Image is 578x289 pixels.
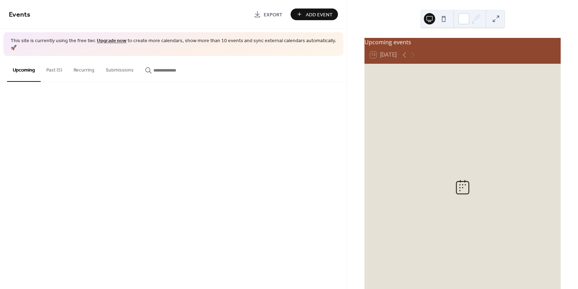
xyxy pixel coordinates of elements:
span: Export [264,11,282,18]
button: Recurring [68,56,100,81]
div: Upcoming events [364,38,561,46]
span: Add Event [306,11,333,18]
button: Submissions [100,56,139,81]
span: Events [9,8,30,22]
button: Past (5) [41,56,68,81]
span: This site is currently using the free tier. to create more calendars, show more than 10 events an... [11,38,336,51]
button: Upcoming [7,56,41,82]
a: Upgrade now [97,36,127,46]
a: Export [249,8,288,20]
button: Add Event [291,8,338,20]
